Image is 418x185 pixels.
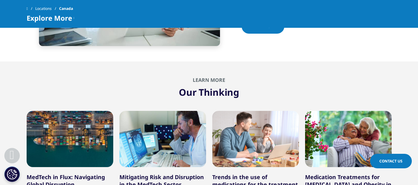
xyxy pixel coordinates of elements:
span: Contact Us [379,158,403,164]
a: Locations [35,3,59,14]
a: Contact Us [370,154,412,168]
span: Explore More [27,14,72,22]
h1: Our Thinking [27,83,392,99]
button: Cookie Settings [4,166,20,182]
span: Canada [59,3,73,14]
h2: Learn more [27,77,392,83]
